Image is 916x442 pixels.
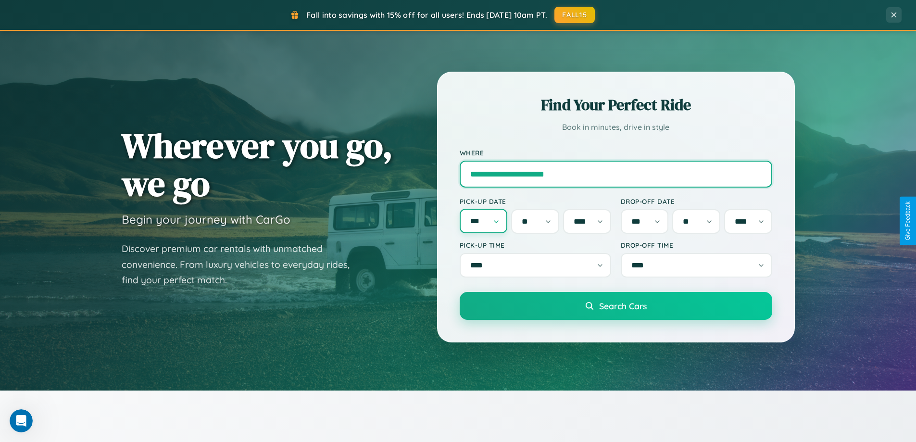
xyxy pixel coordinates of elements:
[460,241,611,249] label: Pick-up Time
[460,94,772,115] h2: Find Your Perfect Ride
[554,7,595,23] button: FALL15
[306,10,547,20] span: Fall into savings with 15% off for all users! Ends [DATE] 10am PT.
[621,241,772,249] label: Drop-off Time
[460,120,772,134] p: Book in minutes, drive in style
[621,197,772,205] label: Drop-off Date
[122,126,393,202] h1: Wherever you go, we go
[122,212,290,227] h3: Begin your journey with CarGo
[904,202,911,240] div: Give Feedback
[10,409,33,432] iframe: Intercom live chat
[460,197,611,205] label: Pick-up Date
[460,292,772,320] button: Search Cars
[122,241,362,288] p: Discover premium car rentals with unmatched convenience. From luxury vehicles to everyday rides, ...
[599,301,647,311] span: Search Cars
[460,149,772,157] label: Where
